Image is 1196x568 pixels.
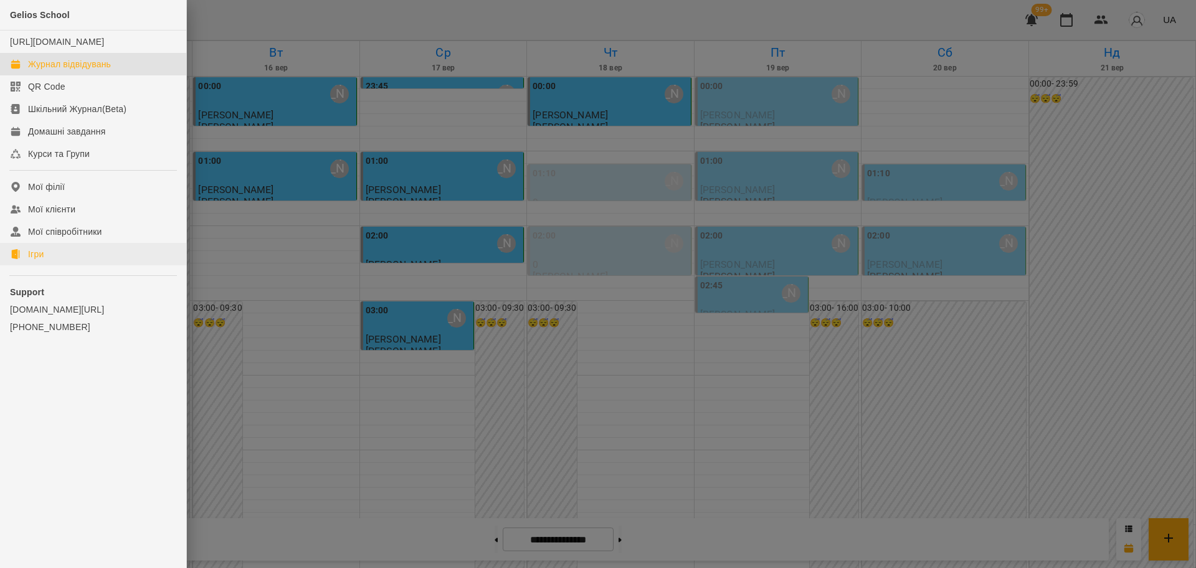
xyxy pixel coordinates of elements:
div: Домашні завдання [28,125,105,138]
div: Мої клієнти [28,203,75,215]
a: [DOMAIN_NAME][URL] [10,303,176,316]
span: Gelios School [10,10,70,20]
div: QR Code [28,80,65,93]
div: Журнал відвідувань [28,58,111,70]
div: Курси та Групи [28,148,90,160]
a: [PHONE_NUMBER] [10,321,176,333]
a: [URL][DOMAIN_NAME] [10,37,104,47]
div: Мої співробітники [28,225,102,238]
div: Ігри [28,248,44,260]
div: Шкільний Журнал(Beta) [28,103,126,115]
p: Support [10,286,176,298]
div: Мої філії [28,181,65,193]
